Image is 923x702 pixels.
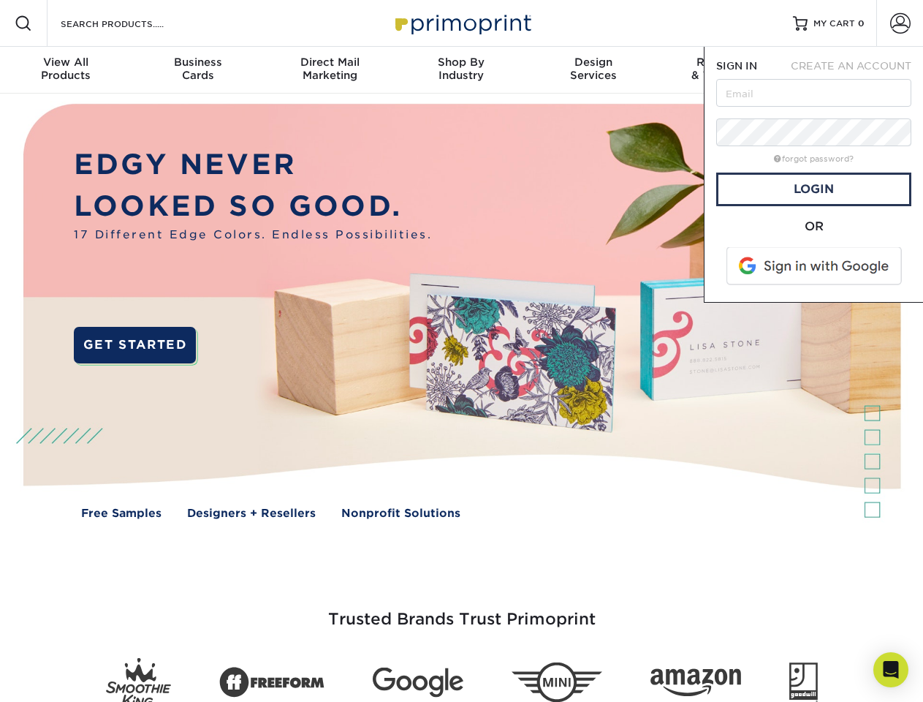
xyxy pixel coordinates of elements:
div: Services [528,56,659,82]
img: Amazon [650,669,741,697]
h3: Trusted Brands Trust Primoprint [34,575,889,646]
span: Resources [659,56,791,69]
span: SIGN IN [716,60,757,72]
img: Primoprint [389,7,535,39]
a: GET STARTED [74,327,196,363]
span: Direct Mail [264,56,395,69]
img: Google [373,668,463,698]
a: Direct MailMarketing [264,47,395,94]
iframe: Google Customer Reviews [4,657,124,697]
div: OR [716,218,911,235]
div: Marketing [264,56,395,82]
span: Design [528,56,659,69]
a: Resources& Templates [659,47,791,94]
a: Shop ByIndustry [395,47,527,94]
span: 17 Different Edge Colors. Endless Possibilities. [74,227,432,244]
a: Nonprofit Solutions [341,505,460,522]
input: Email [716,79,911,107]
span: Business [132,56,263,69]
div: Cards [132,56,263,82]
a: DesignServices [528,47,659,94]
a: BusinessCards [132,47,263,94]
div: Industry [395,56,527,82]
input: SEARCH PRODUCTS..... [59,15,202,32]
span: MY CART [813,18,855,30]
p: LOOKED SO GOOD. [74,186,432,227]
p: EDGY NEVER [74,144,432,186]
div: Open Intercom Messenger [873,652,908,687]
span: Shop By [395,56,527,69]
img: Goodwill [789,663,818,702]
a: Free Samples [81,505,162,522]
span: 0 [858,18,865,29]
span: CREATE AN ACCOUNT [791,60,911,72]
div: & Templates [659,56,791,82]
a: Login [716,173,911,206]
a: Designers + Resellers [187,505,316,522]
a: forgot password? [774,154,854,164]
